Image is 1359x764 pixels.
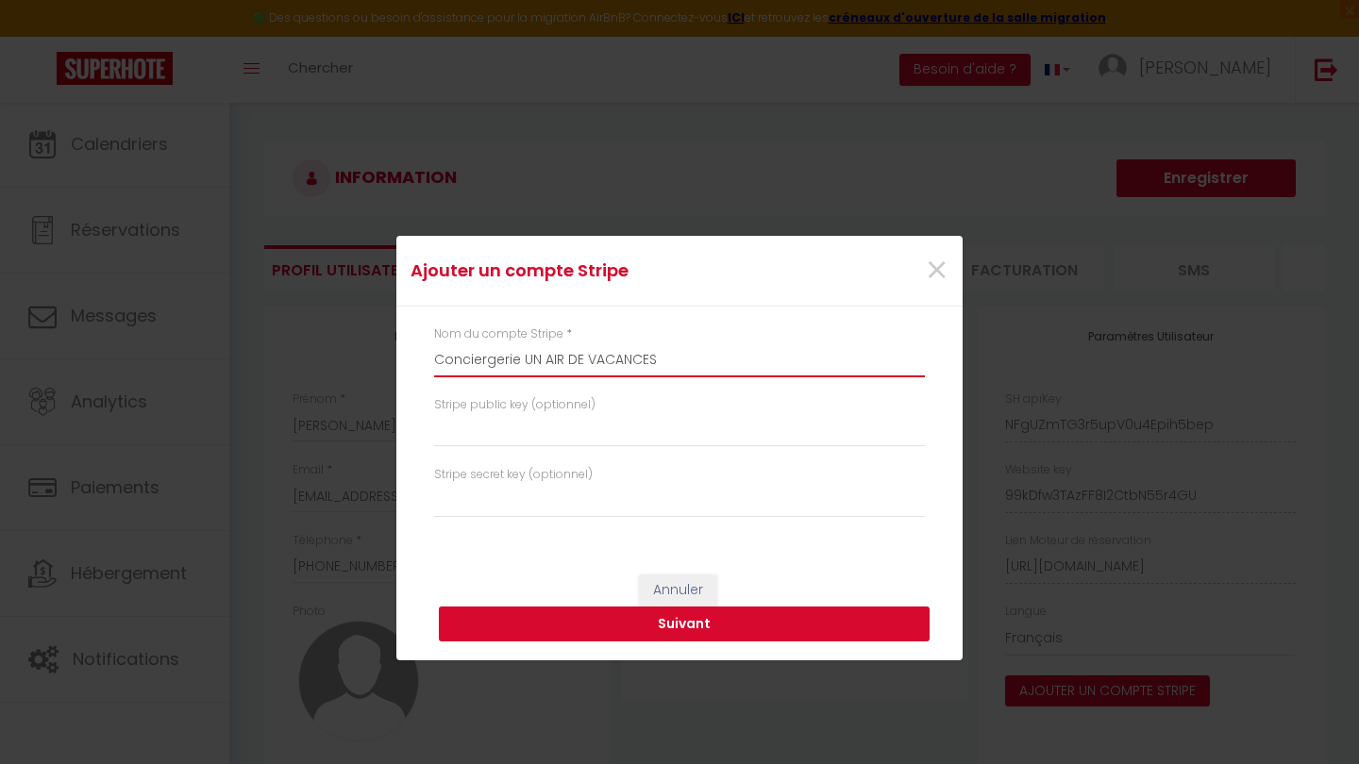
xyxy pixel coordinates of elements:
[15,8,72,64] button: Ouvrir le widget de chat LiveChat
[639,574,717,606] button: Annuler
[411,257,761,284] h4: Ajouter un compte Stripe
[434,396,596,414] label: Stripe public key (optionnel)
[925,251,948,291] button: Close
[434,325,563,343] label: Nom du compte Stripe
[439,606,930,642] button: Suivant
[925,242,948,299] span: ×
[434,466,593,484] label: Stripe secret key (optionnel)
